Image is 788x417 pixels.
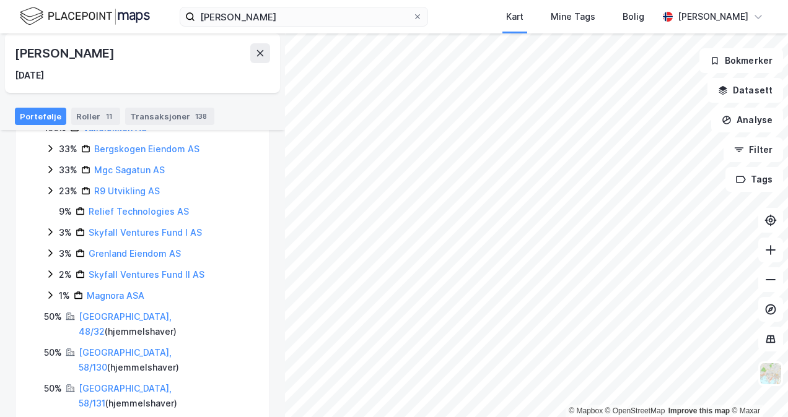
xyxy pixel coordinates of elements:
[15,108,66,125] div: Portefølje
[87,290,144,301] a: Magnora ASA
[59,288,70,303] div: 1%
[623,9,644,24] div: Bolig
[15,43,116,63] div: [PERSON_NAME]
[195,7,413,26] input: Søk på adresse, matrikkel, gårdeiere, leietakere eller personer
[125,108,214,125] div: Transaksjoner
[193,110,209,123] div: 138
[94,165,165,175] a: Mgc Sagatun AS
[44,381,62,396] div: 50%
[569,406,603,415] a: Mapbox
[79,345,255,375] div: ( hjemmelshaver )
[44,309,62,324] div: 50%
[94,144,199,154] a: Bergskogen Eiendom AS
[79,311,172,337] a: [GEOGRAPHIC_DATA], 48/32
[59,184,77,199] div: 23%
[726,358,788,417] iframe: Chat Widget
[551,9,595,24] div: Mine Tags
[89,227,202,238] a: Skyfall Ventures Fund I AS
[724,137,783,162] button: Filter
[59,225,72,240] div: 3%
[725,167,783,192] button: Tags
[711,108,783,132] button: Analyse
[83,123,147,133] a: Valleløkken AS
[89,206,189,217] a: Relief Technologies AS
[699,48,783,73] button: Bokmerker
[79,347,172,372] a: [GEOGRAPHIC_DATA], 58/130
[726,358,788,417] div: Kontrollprogram for chat
[59,246,72,261] div: 3%
[678,9,748,24] div: [PERSON_NAME]
[79,309,255,339] div: ( hjemmelshaver )
[59,163,77,178] div: 33%
[707,78,783,103] button: Datasett
[506,9,523,24] div: Kart
[103,110,115,123] div: 11
[20,6,150,27] img: logo.f888ab2527a4732fd821a326f86c7f29.svg
[71,108,120,125] div: Roller
[79,381,255,411] div: ( hjemmelshaver )
[59,267,72,282] div: 2%
[79,383,172,408] a: [GEOGRAPHIC_DATA], 58/131
[89,248,181,259] a: Grenland Eiendom AS
[94,186,160,196] a: R9 Utvikling AS
[605,406,665,415] a: OpenStreetMap
[59,142,77,157] div: 33%
[89,269,204,280] a: Skyfall Ventures Fund II AS
[59,204,72,219] div: 9%
[15,68,44,83] div: [DATE]
[668,406,730,415] a: Improve this map
[44,345,62,360] div: 50%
